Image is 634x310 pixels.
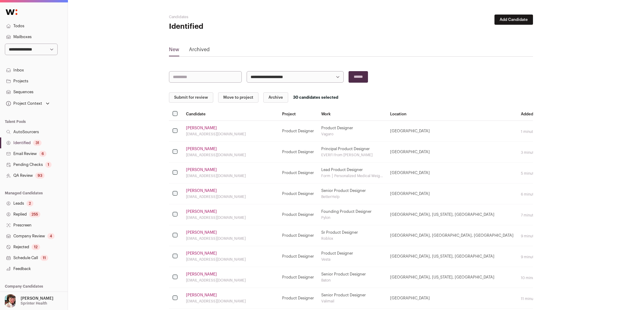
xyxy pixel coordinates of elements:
[278,246,318,267] td: Product Designer
[321,173,383,178] div: Form │ Personalized Medical Weig...
[318,267,386,288] td: Senior Product Designer
[517,107,551,120] th: Added
[521,129,547,134] div: 1 minute ago
[186,236,275,241] div: [EMAIL_ADDRESS][DOMAIN_NAME]
[40,255,48,261] div: 11
[386,246,517,267] td: [GEOGRAPHIC_DATA], [US_STATE], [GEOGRAPHIC_DATA]
[186,188,217,193] a: [PERSON_NAME]
[321,194,383,199] div: BetterHelp
[318,107,386,120] th: Work
[5,99,51,108] button: Open dropdown
[278,267,318,288] td: Product Designer
[186,126,217,130] a: [PERSON_NAME]
[186,132,275,137] div: [EMAIL_ADDRESS][DOMAIN_NAME]
[186,230,217,235] a: [PERSON_NAME]
[47,233,55,239] div: 4
[318,120,386,141] td: Product Designer
[169,22,290,31] h1: Identified
[263,92,288,103] button: Archive
[186,299,275,304] div: [EMAIL_ADDRESS][DOMAIN_NAME]
[321,132,383,137] div: Vagaro
[39,151,46,157] div: 6
[169,46,179,56] a: New
[278,288,318,308] td: Product Designer
[386,107,517,120] th: Location
[21,301,47,306] p: Sprinter Health
[35,173,45,179] div: 93
[321,236,383,241] div: Roblox
[186,251,217,256] a: [PERSON_NAME]
[386,288,517,308] td: [GEOGRAPHIC_DATA]
[2,294,55,308] button: Open dropdown
[293,95,338,100] div: 30 candidates selected
[521,296,547,301] div: 11 minutes ago
[278,141,318,162] td: Product Designer
[186,173,275,178] div: [EMAIL_ADDRESS][DOMAIN_NAME]
[321,278,383,283] div: Baton
[386,267,517,288] td: [GEOGRAPHIC_DATA], [US_STATE], [GEOGRAPHIC_DATA]
[318,183,386,204] td: Senior Product Designer
[278,107,318,120] th: Project
[318,288,386,308] td: Senior Product Designer
[45,162,52,168] div: 1
[186,215,275,220] div: [EMAIL_ADDRESS][DOMAIN_NAME]
[186,293,217,298] a: [PERSON_NAME]
[521,150,547,155] div: 3 minutes ago
[186,278,275,283] div: [EMAIL_ADDRESS][DOMAIN_NAME]
[5,101,42,106] div: Project Context
[318,204,386,225] td: Founding Product Designer
[321,257,383,262] div: Vesta
[186,153,275,157] div: [EMAIL_ADDRESS][DOMAIN_NAME]
[386,162,517,183] td: [GEOGRAPHIC_DATA]
[186,147,217,151] a: [PERSON_NAME]
[169,92,213,103] button: Submit for review
[521,275,547,280] div: 10 minutes ago
[169,15,290,19] h2: Candidates
[386,120,517,141] td: [GEOGRAPHIC_DATA]
[2,6,21,18] img: Wellfound
[189,46,210,56] a: Archived
[186,257,275,262] div: [EMAIL_ADDRESS][DOMAIN_NAME]
[521,255,547,259] div: 9 minutes ago
[218,92,258,103] button: Move to project
[278,120,318,141] td: Product Designer
[521,171,547,176] div: 5 minutes ago
[186,167,217,172] a: [PERSON_NAME]
[521,192,547,197] div: 6 minutes ago
[318,141,386,162] td: Principal Product Designer
[186,209,217,214] a: [PERSON_NAME]
[386,204,517,225] td: [GEOGRAPHIC_DATA], [US_STATE], [GEOGRAPHIC_DATA]
[321,299,383,304] div: Valimail
[26,200,33,206] div: 2
[4,294,17,308] img: 14759586-medium_jpg
[386,225,517,246] td: [GEOGRAPHIC_DATA], [GEOGRAPHIC_DATA], [GEOGRAPHIC_DATA]
[386,183,517,204] td: [GEOGRAPHIC_DATA]
[32,244,40,250] div: 12
[318,246,386,267] td: Product Designer
[186,194,275,199] div: [EMAIL_ADDRESS][DOMAIN_NAME]
[33,140,42,146] div: 31
[321,153,383,157] div: EVERFI from [PERSON_NAME]
[521,234,547,239] div: 9 minutes ago
[182,107,278,120] th: Candidate
[321,215,383,220] div: Pylon
[278,162,318,183] td: Product Designer
[21,296,53,301] p: [PERSON_NAME]
[29,211,40,217] div: 255
[318,162,386,183] td: Lead Product Designer
[278,183,318,204] td: Product Designer
[278,225,318,246] td: Product Designer
[278,204,318,225] td: Product Designer
[386,141,517,162] td: [GEOGRAPHIC_DATA]
[318,225,386,246] td: Sr Product Designer
[521,213,547,218] div: 7 minutes ago
[186,272,217,277] a: [PERSON_NAME]
[494,15,533,25] button: Add Candidate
